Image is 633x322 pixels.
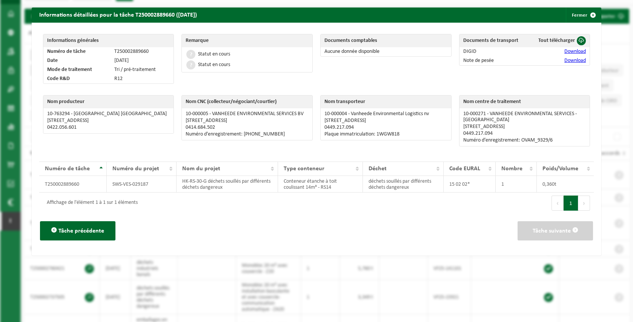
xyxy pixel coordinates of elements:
[463,111,586,123] p: 10-000271 - VANHEEDE ENVIRONMENTAL SERVICES - [GEOGRAPHIC_DATA]
[578,196,590,211] button: Next
[111,56,174,65] td: [DATE]
[564,49,586,54] a: Download
[107,176,177,193] td: SWS-VES-029187
[182,96,312,108] th: Nom CNC (collecteur/négociant/courtier)
[186,131,309,137] p: Numéro d’enregistrement: [PHONE_NUMBER]
[47,111,170,117] p: 10-763294 - [GEOGRAPHIC_DATA] [GEOGRAPHIC_DATA]
[542,166,578,172] span: Poids/Volume
[324,111,447,117] p: 10-000004 - Vanheede Environmental Logistics nv
[32,8,204,22] h2: Informations détaillées pour la tâche T250002889660 ([DATE])
[463,131,586,137] p: 0449.217.094
[43,74,111,83] td: Code R&D
[537,176,594,193] td: 0,360t
[552,196,564,211] button: Previous
[533,228,571,234] span: Tâche suivante
[538,38,575,43] span: Tout télécharger
[43,56,111,65] td: Date
[39,176,107,193] td: T250002889660
[186,125,309,131] p: 0414.684.502
[463,137,586,143] p: Numéro d’enregistrement: OVAM_9329/6
[363,176,444,193] td: déchets souillés par différents déchets dangereux
[111,74,174,83] td: R12
[43,47,111,56] td: Numéro de tâche
[564,58,586,63] a: Download
[459,96,590,108] th: Nom centre de traitement
[58,228,104,234] span: Tâche précédente
[369,166,387,172] span: Déchet
[324,118,447,124] p: [STREET_ADDRESS]
[324,131,447,137] p: Plaque immatriculation: 1WGW818
[463,124,586,130] p: [STREET_ADDRESS]
[198,62,230,68] div: Statut en cours
[43,196,138,210] div: Affichage de l'élément 1 à 1 sur 1 éléments
[444,176,496,193] td: 15 02 02*
[321,34,451,47] th: Documents comptables
[43,65,111,74] td: Mode de traitement
[459,47,529,56] td: DIGID
[47,118,170,124] p: [STREET_ADDRESS]
[566,8,601,23] button: Fermer
[518,221,593,240] button: Tâche suivante
[496,176,537,193] td: 1
[459,56,529,65] td: Note de pesée
[284,166,324,172] span: Type conteneur
[43,34,174,47] th: Informations générales
[45,166,90,172] span: Numéro de tâche
[278,176,363,193] td: Conteneur étanche à toit coulissant 14m³ - RS14
[112,166,159,172] span: Numéro du projet
[501,166,522,172] span: Nombre
[564,196,578,211] button: 1
[47,125,170,131] p: 0422.056.601
[182,34,312,47] th: Remarque
[40,221,115,240] button: Tâche précédente
[459,34,529,47] th: Documents de transport
[198,52,230,57] div: Statut en cours
[186,111,309,117] p: 10-000005 - VANHEEDE ENVIRONMENTAL SERVICES BV
[321,96,451,108] th: Nom transporteur
[111,47,174,56] td: T250002889660
[324,125,447,131] p: 0449.217.094
[321,47,451,56] td: Aucune donnée disponible
[43,96,174,108] th: Nom producteur
[177,176,278,193] td: HK-RS-30-G déchets souillés par différents déchets dangereux
[186,118,309,124] p: [STREET_ADDRESS]
[182,166,220,172] span: Nom du projet
[111,65,174,74] td: Tri / pré-traitement
[449,166,480,172] span: Code EURAL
